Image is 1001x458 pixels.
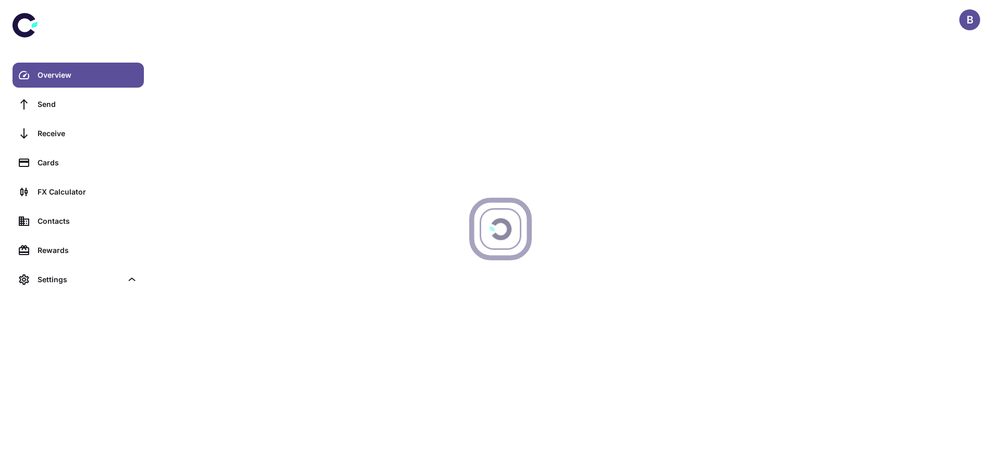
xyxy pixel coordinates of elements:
[38,69,138,81] div: Overview
[13,150,144,175] a: Cards
[38,99,138,110] div: Send
[38,157,138,168] div: Cards
[13,209,144,234] a: Contacts
[38,215,138,227] div: Contacts
[38,186,138,198] div: FX Calculator
[38,128,138,139] div: Receive
[13,179,144,204] a: FX Calculator
[13,267,144,292] div: Settings
[38,274,122,285] div: Settings
[38,245,138,256] div: Rewards
[13,238,144,263] a: Rewards
[13,63,144,88] a: Overview
[13,92,144,117] a: Send
[13,121,144,146] a: Receive
[959,9,980,30] button: B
